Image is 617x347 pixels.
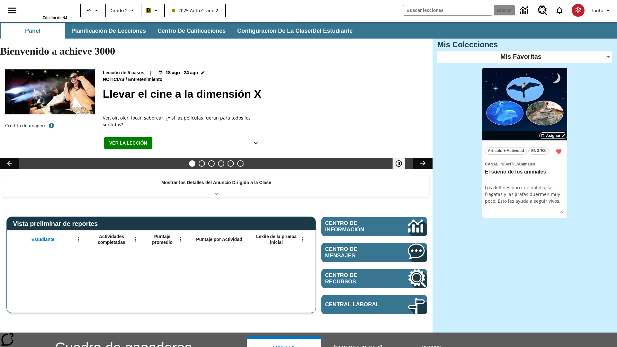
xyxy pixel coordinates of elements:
[534,2,551,19] a: Centro de recursos, Se abrirá en una pestaña nueva.
[528,147,549,155] button: ENG/ES
[546,133,560,138] span: Asignar
[1,23,65,39] button: Panel
[74,235,84,244] button: Abrir menú
[131,235,140,244] button: Abrir menú
[403,5,492,15] input: Buscar campo
[485,147,527,155] button: Artículo + Actividad
[45,120,58,131] button: Crédito de foto: The Asahi Shimbun vía Getty Images
[551,2,568,19] a: Notificaciones
[90,234,133,245] span: Actividades completadas
[103,69,144,76] p: Lección de 5 pasos
[557,208,567,217] button: Ver más
[103,76,126,83] span: Noticias
[172,7,218,14] span: 2025 Auto Grade 2
[325,272,389,285] span: Centro de recursos
[3,175,429,198] div: Mostrar los Detalles del Anuncio Dirigido a la Clase
[253,234,300,245] span: Lexile de la prueba inicial
[572,4,585,17] img: avatar image
[392,158,412,169] div: Pausar
[128,76,164,83] span: Entretenimiento
[189,160,195,167] button: Diapositiva 1 Llevar el cine a la dimensión X
[539,132,567,139] button: Asignar Elegir fechas
[86,7,92,14] span: ES
[165,69,198,76] span: 18 ago - 24 ago
[568,2,588,19] button: Escoja un nuevo avatar
[485,162,517,166] span: Canal Infantil
[325,220,386,233] span: Centro de información
[321,243,427,262] a: Centro de mensajes
[531,147,546,154] span: ENG/ES
[437,51,612,63] div: Mis Favoritas
[126,77,127,82] span: /
[321,269,427,288] a: Centro de recursos, Se abrirá en una pestaña nueva.
[147,234,178,245] span: Puntaje promedio
[196,236,242,242] span: Puntaje por Actividad
[321,295,427,314] a: Central laboral
[228,160,234,167] button: Diapositiva 5 ¿Cuál es la gran idea?
[488,147,524,154] span: Artículo + Actividad
[485,184,565,204] div: Los delfines nariz de botella, las fragatas y las jirafas duermen muy poco. Esto les ayuda a segu...
[13,220,101,227] span: Vista preliminar de reportes
[25,3,67,16] a: Portada
[103,86,425,102] h2: Llevar el cine a la dimensión X
[588,4,614,16] button: Perfil/Configuración
[176,235,185,244] button: Abrir menú
[147,6,150,14] span: B
[325,246,389,259] span: Centro de mensajes
[518,162,535,166] span: Animales
[392,158,405,169] button: Pausar
[43,16,67,20] span: Edición de NJ
[591,7,603,14] span: Tauto
[103,114,264,128] div: Ver, oír, oler, tocar, saborear. ¿Y si las películas fueran para todos los sentidos?
[152,23,231,39] button: Centro de calificaciones
[325,301,389,308] span: Central laboral
[218,160,224,167] button: Diapositiva 4 ¿Los autos del futuro?
[31,236,55,242] span: Estudiante
[161,179,271,186] p: Mostrar los Detalles del Anuncio Dirigido a la Clase
[104,137,152,149] button: Ver la lección
[83,4,103,16] button: Lenguaje: ES, Selecciona un idioma
[149,69,152,76] span: |
[157,69,206,76] button: 18 ago - 24 ago Elegir fechas
[482,68,567,218] div: lesson details
[25,2,67,20] div: Portada
[321,217,427,236] a: Centro de información
[517,162,518,166] span: /
[208,160,215,167] button: Diapositiva 3 Modas que pasaron de moda
[5,122,45,129] p: Crédito de imagen
[249,137,262,149] button: Ver más
[232,23,358,39] button: Configuración de la clase/del estudiante
[413,158,433,169] button: Carrusel de lecciones, seguir
[3,1,22,20] button: Abrir el menú lateral
[516,2,534,19] a: Centro de información
[66,23,151,39] button: Planificación de lecciones
[108,4,139,16] button: Grado: Grado 2, Elige un grado
[237,160,244,167] button: Diapositiva 6 Una idea, mucho trabajo
[485,160,565,167] span: Tema: Canal Infantil/Animales
[485,169,565,175] h3: El sueño de los animales
[143,4,162,16] button: Boost El color de la clase es anaranjado claro. Cambiar el color de la clase.
[199,160,205,167] button: Diapositiva 2 ¿Lo quieres con papas fritas?
[298,235,308,244] button: Abrir menú
[111,7,128,14] span: Grado 2
[5,69,95,114] img: El panel situado frente a los asientos rocía con agua nebulizada al feliz público en un cine equi...
[437,40,612,49] h3: Mis Colecciones
[553,146,565,157] button: Remover de Favoritas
